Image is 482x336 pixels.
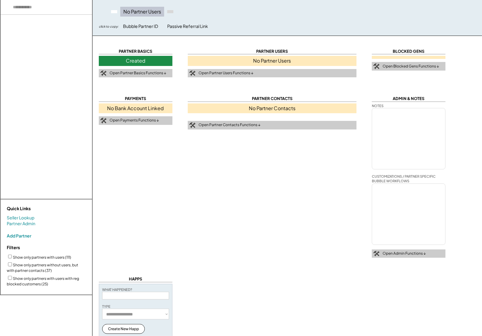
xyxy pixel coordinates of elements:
[13,255,71,259] label: Show only partners with users (111)
[102,287,132,292] div: WHAT HAPPENED?
[99,276,172,282] div: HAPPS
[102,324,145,334] button: Create New Happ
[373,64,380,69] img: tool-icon.png
[110,118,159,123] div: Open Payments Functions ↓
[99,103,172,113] div: No Bank Account Linked
[99,96,172,102] div: PAYMENTS
[7,263,78,273] label: Show only partners without users, but with partner contacts (37)
[7,276,79,286] label: Show only partners with users with reg blocked customers (25)
[7,215,34,221] a: Seller Lookup
[7,221,35,227] a: Partner Admin
[99,24,118,29] div: click to copy:
[123,23,158,29] div: Bubble Partner ID
[99,56,172,66] div: Created
[120,7,164,17] div: No Partner Users
[383,251,426,256] div: Open Admin Functions ↓
[188,96,357,102] div: PARTNER CONTACTS
[7,206,68,212] div: Quick Links
[372,103,384,108] div: NOTES
[100,118,106,123] img: tool-icon.png
[199,71,253,76] div: Open Partner Users Functions ↓
[188,48,357,54] div: PARTNER USERS
[167,23,208,29] div: Passive Referral Link
[372,174,445,183] div: CUSTOMIZATIONS / PARTNER SPECIFIC BUBBLE WORKFLOWS
[188,103,357,113] div: No Partner Contacts
[189,122,195,128] img: tool-icon.png
[102,304,110,309] div: TYPE
[110,71,166,76] div: Open Partner Basics Functions ↓
[373,251,380,257] img: tool-icon.png
[372,96,445,102] div: ADMIN & NOTES
[199,122,260,128] div: Open Partner Contacts Functions ↓
[189,71,195,76] img: tool-icon.png
[7,233,31,238] div: Add Partner
[188,56,357,66] div: No Partner Users
[99,48,172,54] div: PARTNER BASICS
[372,48,445,54] div: BLOCKED GENS
[383,64,439,69] div: Open Blocked Gens Functions ↓
[7,245,20,250] strong: Filters
[100,71,106,76] img: tool-icon.png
